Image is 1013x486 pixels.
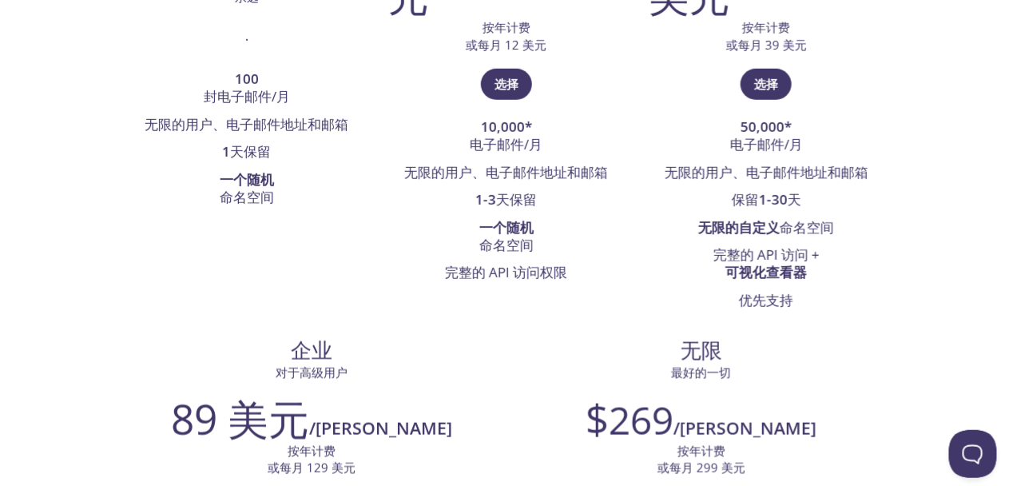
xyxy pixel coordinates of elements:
[171,395,309,443] h2: 89 美元
[494,74,519,94] span: 选择
[753,74,779,94] span: 选择
[479,218,534,237] strong: 一个随机
[388,114,624,160] li: 电子邮件/月
[235,70,259,88] strong: 100
[388,215,624,261] li: 命名空间
[741,118,792,136] strong: 50,000*
[276,364,348,380] span: 对于高级用户
[672,364,732,380] span: 最好的一切
[586,395,674,443] h2: $
[475,190,496,209] strong: 1-3
[726,19,807,54] p: 按年计费 或每月 39 美元
[657,443,745,477] p: 按年计费 或每月 299 美元
[388,260,624,287] li: 完整的 API 访问权限
[649,160,884,187] li: 无限的用户、电子邮件地址和邮箱
[129,337,494,364] span: 企业
[649,114,884,160] li: 电子邮件/月
[759,190,788,209] strong: 1-30
[949,430,997,478] iframe: Help Scout Beacon - Open
[388,187,624,214] li: 天保留
[481,118,532,136] strong: 10,000*
[220,170,274,189] strong: 一个随机
[129,167,364,213] li: 命名空间
[268,443,356,477] p: 按年计费 或每月 129 美元
[674,415,817,442] h6: /[PERSON_NAME]
[129,66,364,112] li: 封电子邮件/月
[698,218,780,237] strong: 无限的自定义
[309,415,452,442] h6: /[PERSON_NAME]
[481,69,532,99] button: 选择
[649,242,884,288] li: 完整的 API 访问 +
[222,142,230,161] strong: 1
[129,112,364,139] li: 无限的用户、电子邮件地址和邮箱
[388,160,624,187] li: 无限的用户、电子邮件地址和邮箱
[610,394,674,446] span: 269
[741,69,792,99] button: 选择
[681,337,722,364] span: 无限
[649,215,884,242] li: 命名空间
[466,19,546,54] p: 按年计费 或每月 12 美元
[129,139,364,166] li: 天保留
[649,288,884,315] li: 优先支持
[649,187,884,214] li: 保留 天
[725,263,807,281] strong: 可视化查看器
